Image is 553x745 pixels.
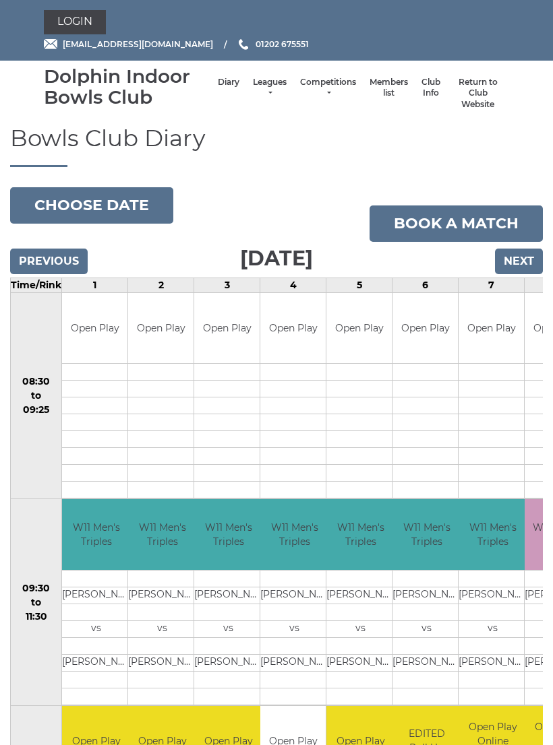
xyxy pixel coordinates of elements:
td: vs [128,620,196,637]
td: 6 [392,278,459,292]
td: W11 Men's Triples [260,499,328,570]
a: Phone us 01202 675551 [237,38,309,51]
a: Members list [370,77,408,99]
span: 01202 675551 [256,39,309,49]
td: [PERSON_NAME] [260,587,328,604]
td: [PERSON_NAME] [326,587,395,604]
td: [PERSON_NAME] [459,654,527,671]
td: 7 [459,278,525,292]
td: Open Play [62,293,127,364]
td: [PERSON_NAME] [260,654,328,671]
td: Open Play [326,293,392,364]
td: [PERSON_NAME] [392,654,461,671]
a: Return to Club Website [454,77,502,110]
input: Previous [10,249,88,274]
h1: Bowls Club Diary [10,126,543,166]
img: Email [44,39,57,49]
td: 2 [128,278,194,292]
td: 09:30 to 11:30 [11,499,62,706]
td: 4 [260,278,326,292]
td: Open Play [194,293,260,364]
td: W11 Men's Triples [128,499,196,570]
a: Login [44,10,106,34]
a: Competitions [300,77,356,99]
td: W11 Men's Triples [194,499,262,570]
div: Dolphin Indoor Bowls Club [44,66,211,108]
td: [PERSON_NAME] [62,654,130,671]
td: [PERSON_NAME] [128,654,196,671]
td: Time/Rink [11,278,62,292]
td: [PERSON_NAME] [62,587,130,604]
td: vs [194,620,262,637]
td: [PERSON_NAME] [194,587,262,604]
td: 08:30 to 09:25 [11,292,62,499]
td: vs [326,620,395,637]
a: Leagues [253,77,287,99]
td: vs [260,620,328,637]
td: 1 [62,278,128,292]
td: [PERSON_NAME] [459,587,527,604]
a: Book a match [370,205,543,242]
td: Open Play [128,293,194,364]
td: [PERSON_NAME] [128,587,196,604]
td: 3 [194,278,260,292]
td: Open Play [459,293,524,364]
a: Club Info [421,77,440,99]
td: W11 Men's Triples [459,499,527,570]
input: Next [495,249,543,274]
td: W11 Men's Triples [62,499,130,570]
td: vs [459,620,527,637]
a: Email [EMAIL_ADDRESS][DOMAIN_NAME] [44,38,213,51]
button: Choose date [10,187,173,224]
span: [EMAIL_ADDRESS][DOMAIN_NAME] [63,39,213,49]
img: Phone us [239,39,248,50]
td: W11 Men's Triples [326,499,395,570]
td: [PERSON_NAME] [194,654,262,671]
td: Open Play [392,293,458,364]
a: Diary [218,77,239,88]
td: vs [62,620,130,637]
td: 5 [326,278,392,292]
td: vs [392,620,461,637]
td: Open Play [260,293,326,364]
td: [PERSON_NAME] [326,654,395,671]
td: [PERSON_NAME] [392,587,461,604]
td: W11 Men's Triples [392,499,461,570]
